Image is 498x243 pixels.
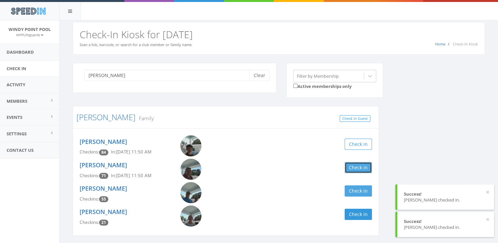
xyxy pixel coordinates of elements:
[293,82,352,90] label: Active memberships only
[404,224,487,230] div: [PERSON_NAME] checked in.
[486,189,489,196] button: ×
[486,216,489,223] button: ×
[111,149,151,155] span: In: [DATE] 11:50 AM
[7,98,27,104] span: Members
[80,29,478,40] h2: Check-In Kiosk for [DATE]
[7,131,27,137] span: Settings
[80,149,99,155] span: Checkins:
[404,191,487,197] div: Success!
[345,209,372,220] button: Check in
[180,159,201,180] img: Jessica_Goff.png
[453,41,478,46] span: Check-In Kiosk
[293,84,298,88] input: Active memberships only
[80,196,99,202] span: Checkins:
[80,219,99,225] span: Checkins:
[249,70,270,81] button: Clear
[16,33,43,37] small: WPPLifeguards
[99,149,108,155] span: Checkin count
[435,41,445,46] a: Home
[111,173,151,178] span: In: [DATE] 11:50 AM
[297,73,339,79] div: Filter by Membership
[345,185,372,197] button: Check in
[180,182,201,203] img: Dakota_Goff.png
[76,112,136,122] a: [PERSON_NAME]
[180,205,201,227] img: Emmalyn_Goff.png
[7,147,34,153] span: Contact Us
[80,184,127,192] a: [PERSON_NAME]
[7,114,22,120] span: Events
[340,115,370,122] a: Check In Guest
[404,197,487,203] div: [PERSON_NAME] checked in.
[345,139,372,150] button: Check in
[84,70,254,81] input: Search a name to check in
[8,5,49,17] img: speedin_logo.png
[99,196,108,202] span: Checkin count
[404,218,487,225] div: Success!
[80,161,127,169] a: [PERSON_NAME]
[99,220,108,226] span: Checkin count
[80,173,99,178] span: Checkins:
[80,42,193,47] small: Scan a fob, barcode, or search for a club member or family name.
[16,32,43,38] a: WPPLifeguards
[99,173,108,179] span: Checkin count
[180,135,201,156] img: Conor_Goff.png
[136,115,154,122] small: Family
[9,26,51,32] span: Windy Point Pool
[345,162,372,173] button: Check in
[80,138,127,146] a: [PERSON_NAME]
[80,208,127,216] a: [PERSON_NAME]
